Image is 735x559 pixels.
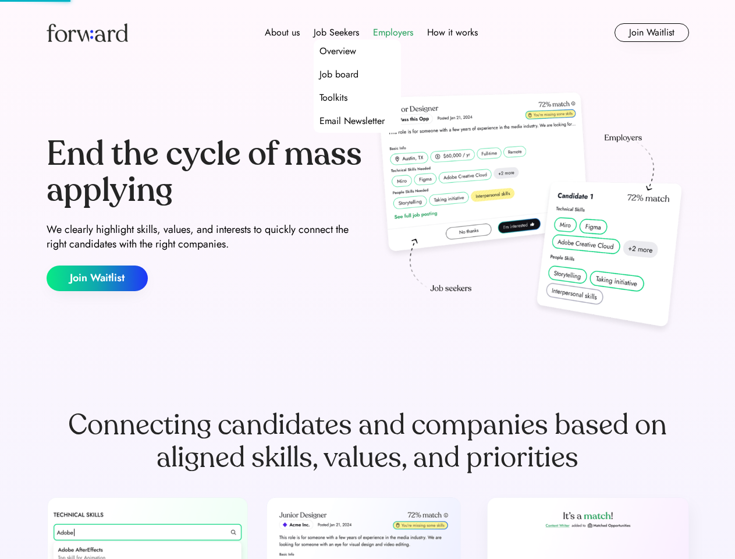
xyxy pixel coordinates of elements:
[615,23,689,42] button: Join Waitlist
[319,44,356,58] div: Overview
[372,89,689,339] img: hero-image.png
[319,68,358,82] div: Job board
[319,91,347,105] div: Toolkits
[265,26,300,40] div: About us
[314,26,359,40] div: Job Seekers
[47,136,363,208] div: End the cycle of mass applying
[427,26,478,40] div: How it works
[319,114,385,128] div: Email Newsletter
[47,409,689,474] div: Connecting candidates and companies based on aligned skills, values, and priorities
[47,23,128,42] img: Forward logo
[47,222,363,252] div: We clearly highlight skills, values, and interests to quickly connect the right candidates with t...
[47,266,148,291] button: Join Waitlist
[373,26,413,40] div: Employers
